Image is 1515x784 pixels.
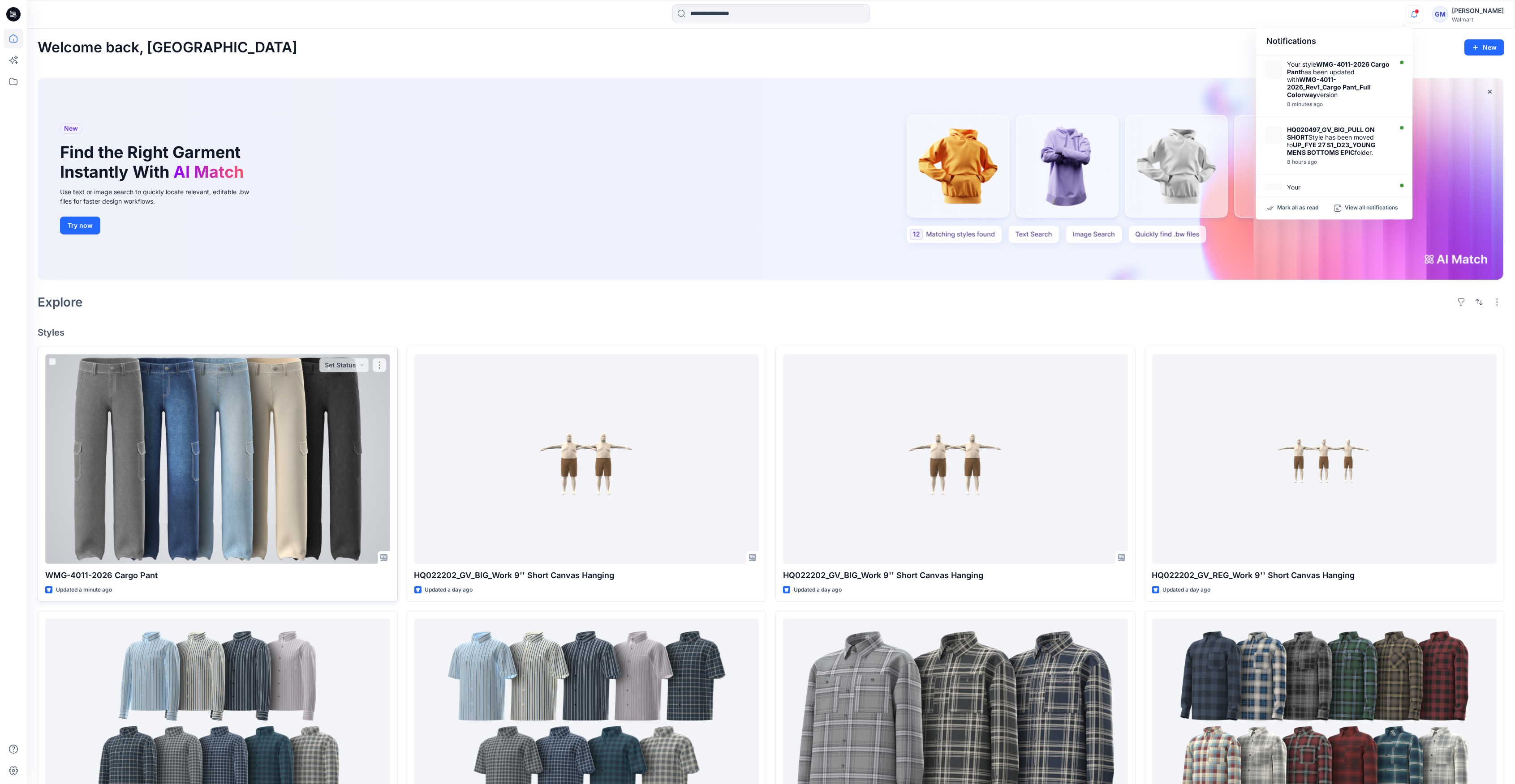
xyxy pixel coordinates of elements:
img: HQ022202_GV_BIG_Work 9'' Short Canvas Hanging [1265,183,1283,201]
strong: UP_FYE 27 S1_D23_YOUNG MENS BOTTOMS EPIC [1287,141,1376,156]
p: Updated a day ago [794,585,842,595]
h2: Explore [38,295,83,309]
div: [PERSON_NAME] [1452,5,1504,16]
h2: Welcome back, [GEOGRAPHIC_DATA] [38,39,297,56]
p: Updated a day ago [425,585,473,595]
p: HQ022202_GV_BIG_Work 9'' Short Canvas Hanging [414,569,759,582]
a: WMG-4011-2026 Cargo Pant [45,354,390,564]
button: Try now [60,217,100,234]
strong: HQ020497_GV_BIG_PULL ON SHORT [1287,126,1375,141]
p: Updated a day ago [1163,585,1211,595]
div: Your style is ready [1287,183,1390,206]
p: HQ022202_GV_BIG_Work 9'' Short Canvas Hanging [783,569,1128,582]
span: AI Match [173,162,244,182]
img: HQ020497_GV_BIG_PULL ON SHORT [1265,126,1283,144]
div: Your style has been updated with version [1287,60,1390,98]
div: Style has been moved to folder. [1287,126,1390,156]
a: HQ022202_GV_BIG_Work 9'' Short Canvas Hanging [414,354,759,564]
p: Updated a minute ago [56,585,112,595]
div: Use text or image search to quickly locate relevant, editable .bw files for faster design workflows. [60,187,262,206]
a: HQ022202_GV_BIG_Work 9'' Short Canvas Hanging [783,354,1128,564]
p: View all notifications [1345,204,1399,212]
div: Sunday, September 28, 2025 18:47 [1287,159,1390,165]
strong: WMG-4011-2026 Cargo Pant [1287,60,1390,76]
div: GM [1432,6,1448,22]
img: WMG-4011-2026_Rev1_Cargo Pant_Full Colorway [1265,60,1283,78]
p: HQ022202_GV_REG_Work 9'' Short Canvas Hanging [1152,569,1497,582]
p: Mark all as read [1278,204,1319,212]
span: New [64,123,78,134]
h1: Find the Right Garment Instantly With [60,143,248,181]
div: Notifications [1256,28,1413,55]
div: Monday, September 29, 2025 03:07 [1287,101,1390,107]
p: WMG-4011-2026 Cargo Pant [45,569,390,582]
a: HQ022202_GV_REG_Work 9'' Short Canvas Hanging [1152,354,1497,564]
strong: WMG-4011-2026_Rev1_Cargo Pant_Full Colorway [1287,76,1371,98]
h4: Styles [38,327,1504,338]
button: New [1464,39,1504,55]
div: Walmart [1452,16,1504,23]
